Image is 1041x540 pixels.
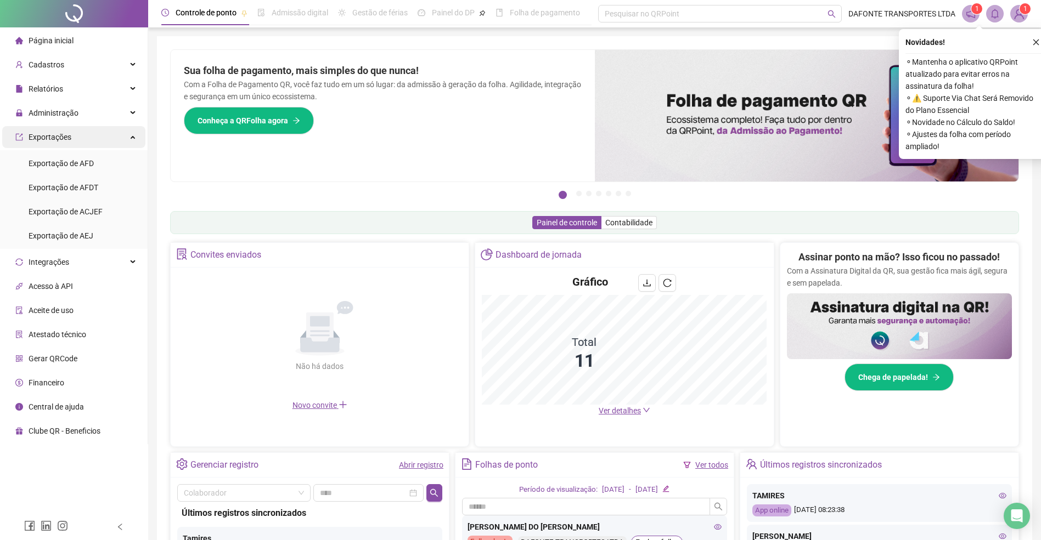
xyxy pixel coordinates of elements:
[57,520,68,531] span: instagram
[176,248,188,260] span: solution
[1023,5,1027,13] span: 1
[990,9,1000,19] span: bell
[752,504,1006,517] div: [DATE] 08:23:38
[616,191,621,196] button: 6
[966,9,976,19] span: notification
[752,490,1006,502] div: TAMIRES
[29,231,93,240] span: Exportação de AEJ
[475,456,538,474] div: Folhas de ponto
[586,191,592,196] button: 3
[29,402,84,411] span: Central de ajuda
[975,5,979,13] span: 1
[519,484,598,496] div: Período de visualização:
[29,207,103,216] span: Exportação de ACJEF
[432,8,475,17] span: Painel do DP
[257,9,265,16] span: file-done
[971,3,982,14] sup: 1
[29,258,69,266] span: Integrações
[15,133,23,141] span: export
[29,133,71,141] span: Exportações
[29,159,94,168] span: Exportação de AFD
[828,10,836,18] span: search
[15,109,23,117] span: lock
[572,274,608,289] h4: Gráfico
[798,249,1000,265] h2: Assinar ponto na mão? Isso ficou no passado!
[15,85,23,93] span: file
[752,504,791,517] div: App online
[15,379,23,386] span: dollar
[683,461,691,469] span: filter
[292,117,300,124] span: arrow-right
[29,330,86,339] span: Atestado técnico
[596,191,601,196] button: 4
[241,10,247,16] span: pushpin
[932,373,940,381] span: arrow-right
[496,9,503,16] span: book
[746,458,757,470] span: team
[576,191,582,196] button: 2
[629,484,631,496] div: -
[338,9,346,16] span: sun
[29,282,73,291] span: Acesso à API
[858,371,928,383] span: Chega de papelada!
[635,484,658,496] div: [DATE]
[29,60,64,69] span: Cadastros
[663,278,672,287] span: reload
[15,306,23,314] span: audit
[176,8,237,17] span: Controle de ponto
[29,183,98,192] span: Exportação de AFDT
[643,278,651,287] span: download
[845,363,954,391] button: Chega de papelada!
[468,521,722,533] div: [PERSON_NAME] DO [PERSON_NAME]
[269,360,370,372] div: Não há dados
[29,109,78,117] span: Administração
[606,191,611,196] button: 5
[605,218,652,227] span: Contabilidade
[1020,3,1031,14] sup: Atualize o seu contato no menu Meus Dados
[339,400,347,409] span: plus
[595,50,1019,181] img: banner%2F8d14a306-6205-4263-8e5b-06e9a85ad873.png
[399,461,443,469] a: Abrir registro
[15,258,23,266] span: sync
[695,461,728,469] a: Ver todos
[190,456,258,474] div: Gerenciar registro
[662,485,669,492] span: edit
[184,107,314,134] button: Conheça a QRFolha agora
[15,37,23,44] span: home
[15,403,23,411] span: info-circle
[418,9,425,16] span: dashboard
[905,36,945,48] span: Novidades !
[29,378,64,387] span: Financeiro
[29,306,74,315] span: Aceite de uso
[537,218,597,227] span: Painel de controle
[787,293,1012,359] img: banner%2F02c71560-61a6-44d4-94b9-c8ab97240462.png
[184,78,582,103] p: Com a Folha de Pagamento QR, você faz tudo em um só lugar: da admissão à geração da folha. Agilid...
[626,191,631,196] button: 7
[602,484,624,496] div: [DATE]
[272,8,328,17] span: Admissão digital
[479,10,486,16] span: pushpin
[760,456,882,474] div: Últimos registros sincronizados
[714,523,722,531] span: eye
[496,246,582,264] div: Dashboard de jornada
[198,115,288,127] span: Conheça a QRFolha agora
[999,532,1006,540] span: eye
[29,354,77,363] span: Gerar QRCode
[481,248,492,260] span: pie-chart
[15,331,23,338] span: solution
[15,61,23,69] span: user-add
[787,265,1012,289] p: Com a Assinatura Digital da QR, sua gestão fica mais ágil, segura e sem papelada.
[184,63,582,78] h2: Sua folha de pagamento, mais simples do que nunca!
[292,401,347,410] span: Novo convite
[29,36,74,45] span: Página inicial
[1004,503,1030,529] div: Open Intercom Messenger
[599,406,641,415] span: Ver detalhes
[161,9,169,16] span: clock-circle
[1032,38,1040,46] span: close
[430,488,438,497] span: search
[461,458,472,470] span: file-text
[15,355,23,362] span: qrcode
[15,282,23,290] span: api
[559,191,567,199] button: 1
[29,84,63,93] span: Relatórios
